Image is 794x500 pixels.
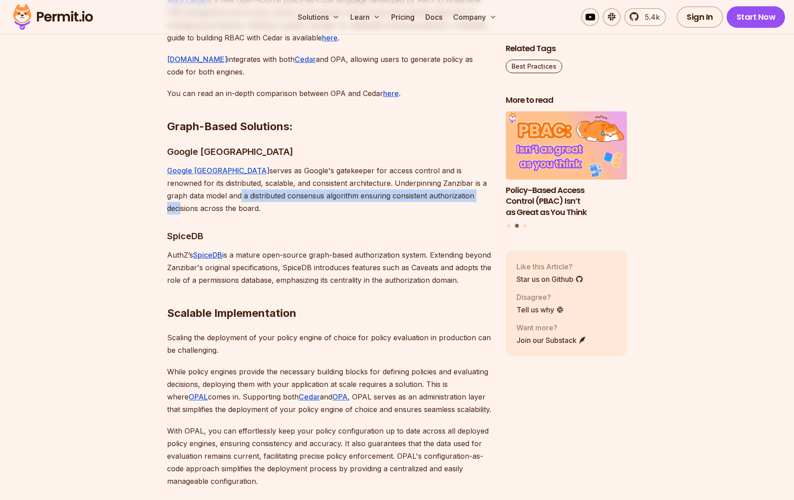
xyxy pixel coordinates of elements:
[506,111,627,180] img: Policy-Based Access Control (PBAC) Isn’t as Great as You Think
[167,365,491,416] p: While policy engines provide the necessary building blocks for defining policies and evaluating d...
[506,43,627,54] h2: Related Tags
[516,304,564,315] a: Tell us why
[523,224,527,227] button: Go to slide 3
[193,250,222,259] a: SpiceDB
[167,166,269,175] a: Google [GEOGRAPHIC_DATA]
[167,55,227,64] a: [DOMAIN_NAME]
[727,6,785,28] a: Start Now
[167,145,491,159] h3: Google [GEOGRAPHIC_DATA]
[506,95,627,106] h2: More to read
[167,270,491,320] h2: Scalable Implementation
[167,53,491,78] p: integrates with both and OPA, allowing users to generate policy as code for both engines.
[516,261,583,272] p: Like this Article?
[167,229,491,243] h3: SpiceDB
[167,249,491,286] p: AuthZ’s is a mature open-source graph-based authorization system. Extending beyond Zanzibar's ori...
[507,224,511,227] button: Go to slide 1
[9,2,97,32] img: Permit logo
[299,392,320,401] a: Cedar
[422,8,446,26] a: Docs
[383,89,399,98] a: here
[295,55,316,64] a: Cedar
[640,12,660,22] span: 5.4k
[450,8,500,26] button: Company
[506,111,627,218] li: 2 of 3
[624,8,666,26] a: 5.4k
[516,291,564,302] p: Disagree?
[506,60,562,73] a: Best Practices
[515,224,519,228] button: Go to slide 2
[506,111,627,229] div: Posts
[332,392,348,401] a: OPA
[677,6,723,28] a: Sign In
[516,334,587,345] a: Join our Substack
[322,33,338,42] a: here
[167,83,491,134] h2: Graph-Based Solutions:
[294,8,343,26] button: Solutions
[506,111,627,218] a: Policy-Based Access Control (PBAC) Isn’t as Great as You ThinkPolicy-Based Access Control (PBAC) ...
[347,8,384,26] button: Learn
[167,331,491,356] p: Scaling the deployment of your policy engine of choice for policy evaluation in production can be...
[388,8,418,26] a: Pricing
[167,87,491,100] p: You can read an in-depth comparison between OPA and Cedar .
[516,273,583,284] a: Star us on Github
[189,392,208,401] a: OPAL
[506,184,627,218] h3: Policy-Based Access Control (PBAC) Isn’t as Great as You Think
[167,425,491,487] p: With OPAL, you can effortlessly keep your policy configuration up to date across all deployed pol...
[167,164,491,215] p: serves as Google's gatekeeper for access control and is renowned for its distributed, scalable, a...
[516,322,587,333] p: Want more?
